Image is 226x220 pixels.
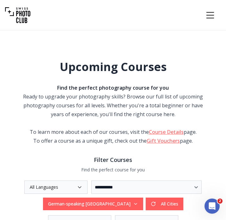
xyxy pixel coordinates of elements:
button: All Cities [146,198,183,210]
button: All Languages [24,181,88,194]
a: Course Details [149,128,184,135]
button: German-speaking [GEOGRAPHIC_DATA] [43,198,143,210]
strong: Find the perfect photography course for you [57,84,169,91]
img: Swiss photo club [5,3,30,28]
h3: Filter Courses [10,155,216,164]
iframe: Intercom live chat [205,199,220,214]
div: To learn more about each of our courses, visit the page. To offer a course as a unique gift, chec... [22,128,204,145]
span: 2 [217,199,223,204]
div: Ready to upgrade your photography skills? Browse our full list of upcoming photography courses fo... [22,83,204,119]
button: Menu [199,4,221,26]
h1: Upcoming Courses [60,61,167,73]
p: Find the perfect course for you [10,167,216,173]
a: Gift Vouchers [147,137,180,144]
